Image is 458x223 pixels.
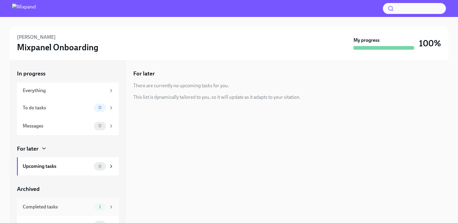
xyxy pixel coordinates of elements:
[17,185,119,193] a: Archived
[17,82,119,99] a: Everything
[23,105,91,111] div: To do tasks
[95,105,105,110] span: 0
[95,205,105,209] span: 1
[95,164,105,169] span: 0
[17,70,119,78] a: In progress
[95,124,105,128] span: 0
[353,37,380,44] strong: My progress
[17,157,119,175] a: Upcoming tasks0
[133,82,229,89] div: There are currently no upcoming tasks for you.
[17,145,38,153] div: For later
[17,145,119,153] a: For later
[419,38,441,49] h3: 100%
[133,94,300,101] div: This list is dynamically tailored to you, so it will update as it adapts to your sitation.
[23,204,91,210] div: Completed tasks
[133,70,155,78] h5: For later
[23,123,91,129] div: Messages
[17,34,56,41] h6: [PERSON_NAME]
[17,117,119,135] a: Messages0
[17,99,119,117] a: To do tasks0
[17,42,98,53] h3: Mixpanel Onboarding
[12,4,36,13] img: Mixpanel
[17,198,119,216] a: Completed tasks1
[23,87,106,94] div: Everything
[23,163,91,170] div: Upcoming tasks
